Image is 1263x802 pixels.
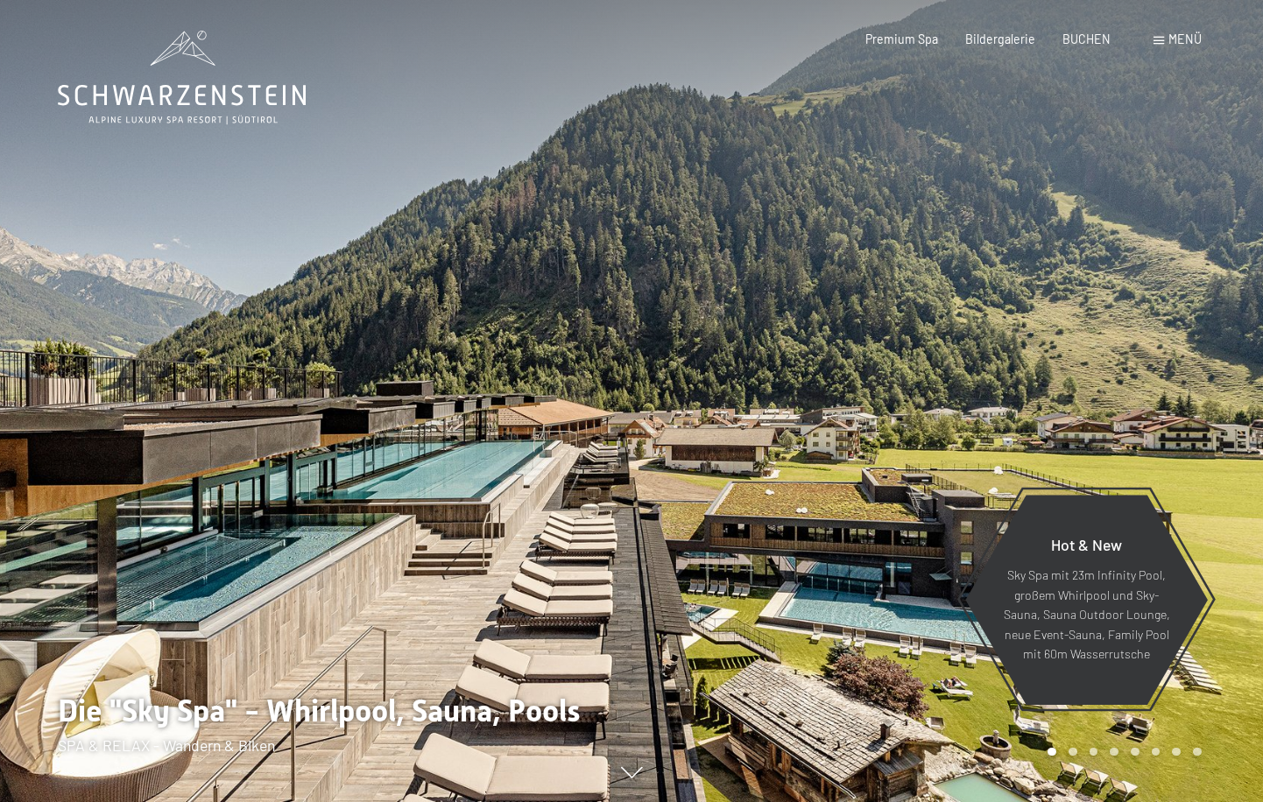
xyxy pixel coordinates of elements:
[1168,32,1202,46] span: Menü
[964,494,1209,706] a: Hot & New Sky Spa mit 23m Infinity Pool, großem Whirlpool und Sky-Sauna, Sauna Outdoor Lounge, ne...
[1041,748,1201,756] div: Carousel Pagination
[1193,748,1202,756] div: Carousel Page 8
[1069,748,1077,756] div: Carousel Page 2
[1152,748,1161,756] div: Carousel Page 6
[1062,32,1111,46] a: BUCHEN
[1131,748,1140,756] div: Carousel Page 5
[865,32,938,46] a: Premium Spa
[1051,535,1122,554] span: Hot & New
[1172,748,1181,756] div: Carousel Page 7
[1110,748,1118,756] div: Carousel Page 4
[1003,566,1170,665] p: Sky Spa mit 23m Infinity Pool, großem Whirlpool und Sky-Sauna, Sauna Outdoor Lounge, neue Event-S...
[1090,748,1098,756] div: Carousel Page 3
[1048,748,1056,756] div: Carousel Page 1 (Current Slide)
[965,32,1035,46] a: Bildergalerie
